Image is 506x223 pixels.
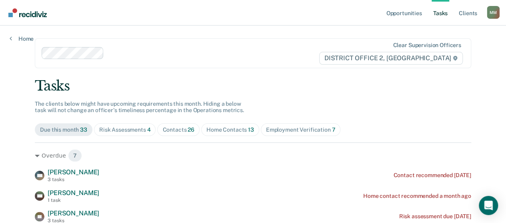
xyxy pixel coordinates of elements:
[162,126,194,133] div: Contacts
[48,197,99,203] div: 1 task
[332,126,335,133] span: 7
[8,8,47,17] img: Recidiviz
[487,6,500,19] button: Profile dropdown button
[48,189,99,197] span: [PERSON_NAME]
[35,149,471,162] div: Overdue 7
[35,78,471,94] div: Tasks
[393,42,461,49] div: Clear supervision officers
[248,126,254,133] span: 13
[206,126,254,133] div: Home Contacts
[399,213,471,220] div: Risk assessment due [DATE]
[48,177,99,182] div: 3 tasks
[363,193,471,199] div: Home contact recommended a month ago
[393,172,471,179] div: Contact recommended [DATE]
[40,126,87,133] div: Due this month
[48,209,99,217] span: [PERSON_NAME]
[188,126,194,133] span: 26
[80,126,87,133] span: 33
[35,101,244,114] span: The clients below might have upcoming requirements this month. Hiding a below task will not chang...
[147,126,151,133] span: 4
[48,168,99,176] span: [PERSON_NAME]
[99,126,151,133] div: Risk Assessments
[68,149,82,162] span: 7
[487,6,500,19] div: M M
[319,52,463,65] span: DISTRICT OFFICE 2, [GEOGRAPHIC_DATA]
[479,196,498,215] div: Open Intercom Messenger
[266,126,336,133] div: Employment Verification
[10,35,34,42] a: Home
